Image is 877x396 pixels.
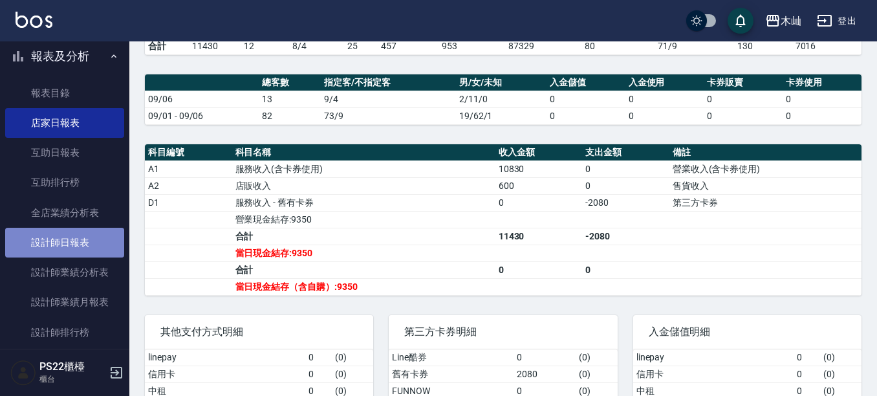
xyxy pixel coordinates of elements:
[495,261,583,278] td: 0
[581,38,655,54] td: 80
[259,74,321,91] th: 總客數
[633,366,794,382] td: 信用卡
[5,138,124,168] a: 互助日報表
[514,366,576,382] td: 2080
[378,38,438,54] td: 457
[794,366,820,382] td: 0
[576,366,617,382] td: ( 0 )
[259,107,321,124] td: 82
[289,38,344,54] td: 8/4
[625,91,704,107] td: 0
[669,160,861,177] td: 營業收入(含卡券使用)
[783,107,861,124] td: 0
[145,144,861,296] table: a dense table
[783,91,861,107] td: 0
[781,13,801,29] div: 木屾
[625,107,704,124] td: 0
[160,325,358,338] span: 其他支付方式明細
[5,287,124,317] a: 設計師業績月報表
[232,261,495,278] td: 合計
[669,194,861,211] td: 第三方卡券
[232,245,495,261] td: 當日現金結存:9350
[582,194,669,211] td: -2080
[625,74,704,91] th: 入金使用
[760,8,807,34] button: 木屾
[505,38,581,54] td: 87329
[582,160,669,177] td: 0
[332,349,373,366] td: ( 0 )
[321,107,455,124] td: 73/9
[495,160,583,177] td: 10830
[321,74,455,91] th: 指定客/不指定客
[576,349,617,366] td: ( 0 )
[232,278,495,295] td: 當日現金結存（含自購）:9350
[16,12,52,28] img: Logo
[259,91,321,107] td: 13
[495,177,583,194] td: 600
[456,107,547,124] td: 19/62/1
[332,366,373,382] td: ( 0 )
[495,144,583,161] th: 收入金額
[734,38,792,54] td: 130
[145,91,259,107] td: 09/06
[145,38,189,54] td: 合計
[704,74,783,91] th: 卡券販賣
[582,177,669,194] td: 0
[456,91,547,107] td: 2/11/0
[5,39,124,73] button: 報表及分析
[145,74,861,125] table: a dense table
[582,261,669,278] td: 0
[10,360,36,386] img: Person
[633,349,794,366] td: linepay
[321,91,455,107] td: 9/4
[232,177,495,194] td: 店販收入
[404,325,601,338] span: 第三方卡券明細
[145,349,305,366] td: linepay
[514,349,576,366] td: 0
[232,160,495,177] td: 服務收入(含卡券使用)
[232,211,495,228] td: 營業現金結存:9350
[655,38,734,54] td: 71/9
[241,38,290,54] td: 12
[5,228,124,258] a: 設計師日報表
[305,366,332,382] td: 0
[820,349,861,366] td: ( 0 )
[547,74,625,91] th: 入金儲值
[5,168,124,197] a: 互助排行榜
[189,38,241,54] td: 11430
[145,194,232,211] td: D1
[649,325,846,338] span: 入金儲值明細
[145,107,259,124] td: 09/01 - 09/06
[145,366,305,382] td: 信用卡
[438,38,506,54] td: 953
[582,228,669,245] td: -2080
[728,8,753,34] button: save
[794,349,820,366] td: 0
[547,91,625,107] td: 0
[389,349,514,366] td: Line酷券
[456,74,547,91] th: 男/女/未知
[145,177,232,194] td: A2
[145,160,232,177] td: A1
[704,107,783,124] td: 0
[389,366,514,382] td: 舊有卡券
[669,177,861,194] td: 售貨收入
[145,144,232,161] th: 科目編號
[5,258,124,287] a: 設計師業績分析表
[344,38,378,54] td: 25
[5,318,124,347] a: 設計師排行榜
[305,349,332,366] td: 0
[5,347,124,377] a: 每日收支明細
[5,78,124,108] a: 報表目錄
[812,9,861,33] button: 登出
[232,228,495,245] td: 合計
[704,91,783,107] td: 0
[39,360,105,373] h5: PS22櫃檯
[495,194,583,211] td: 0
[669,144,861,161] th: 備註
[582,144,669,161] th: 支出金額
[547,107,625,124] td: 0
[39,373,105,385] p: 櫃台
[232,194,495,211] td: 服務收入 - 舊有卡券
[5,198,124,228] a: 全店業績分析表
